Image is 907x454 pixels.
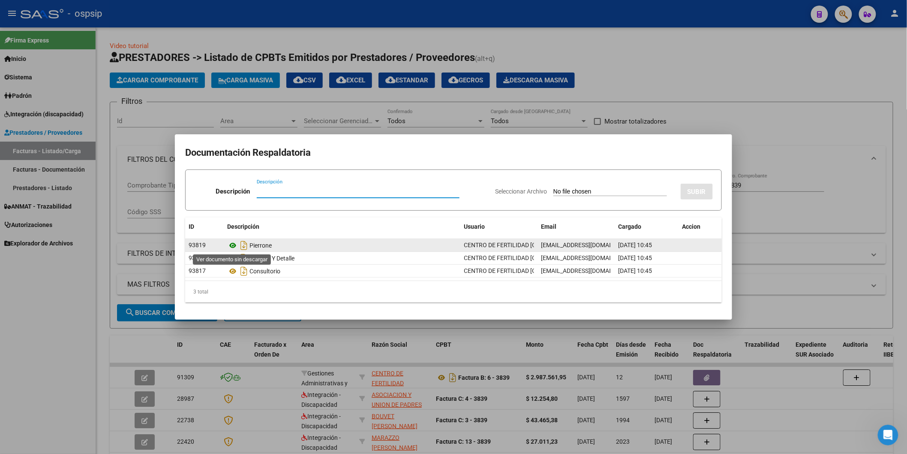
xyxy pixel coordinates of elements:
[541,223,556,230] span: Email
[618,242,652,248] span: [DATE] 10:45
[227,223,259,230] span: Descripción
[688,188,706,196] span: SUBIR
[878,425,898,445] iframe: Intercom live chat
[615,218,679,236] datatable-header-cell: Cargado
[464,242,603,248] span: CENTRO DE FERTILIDAD [GEOGRAPHIC_DATA] S.A. .
[464,267,603,274] span: CENTRO DE FERTILIDAD [GEOGRAPHIC_DATA] S.A. .
[216,187,250,197] p: Descripción
[541,242,636,248] span: [EMAIL_ADDRESS][DOMAIN_NAME]
[679,218,722,236] datatable-header-cell: Accion
[464,223,485,230] span: Usuario
[185,145,722,161] h2: Documentación Respaldatoria
[189,267,206,274] span: 93817
[681,184,713,200] button: SUBIR
[189,254,206,261] span: 93818
[682,223,701,230] span: Accion
[618,223,641,230] span: Cargado
[460,218,538,236] datatable-header-cell: Usuario
[618,254,652,261] span: [DATE] 10:45
[185,281,722,303] div: 3 total
[238,251,249,265] i: Descargar documento
[227,239,457,252] div: Pierrone
[464,254,603,261] span: CENTRO DE FERTILIDAD [GEOGRAPHIC_DATA] S.A. .
[541,267,636,274] span: [EMAIL_ADDRESS][DOMAIN_NAME]
[189,242,206,248] span: 93819
[224,218,460,236] datatable-header-cell: Descripción
[238,264,249,278] i: Descargar documento
[541,254,636,261] span: [EMAIL_ADDRESS][DOMAIN_NAME]
[238,239,249,252] i: Descargar documento
[185,218,224,236] datatable-header-cell: ID
[538,218,615,236] datatable-header-cell: Email
[227,264,457,278] div: Consultorio
[189,223,194,230] span: ID
[227,251,457,265] div: Factura Y Detalle
[618,267,652,274] span: [DATE] 10:45
[495,188,547,195] span: Seleccionar Archivo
